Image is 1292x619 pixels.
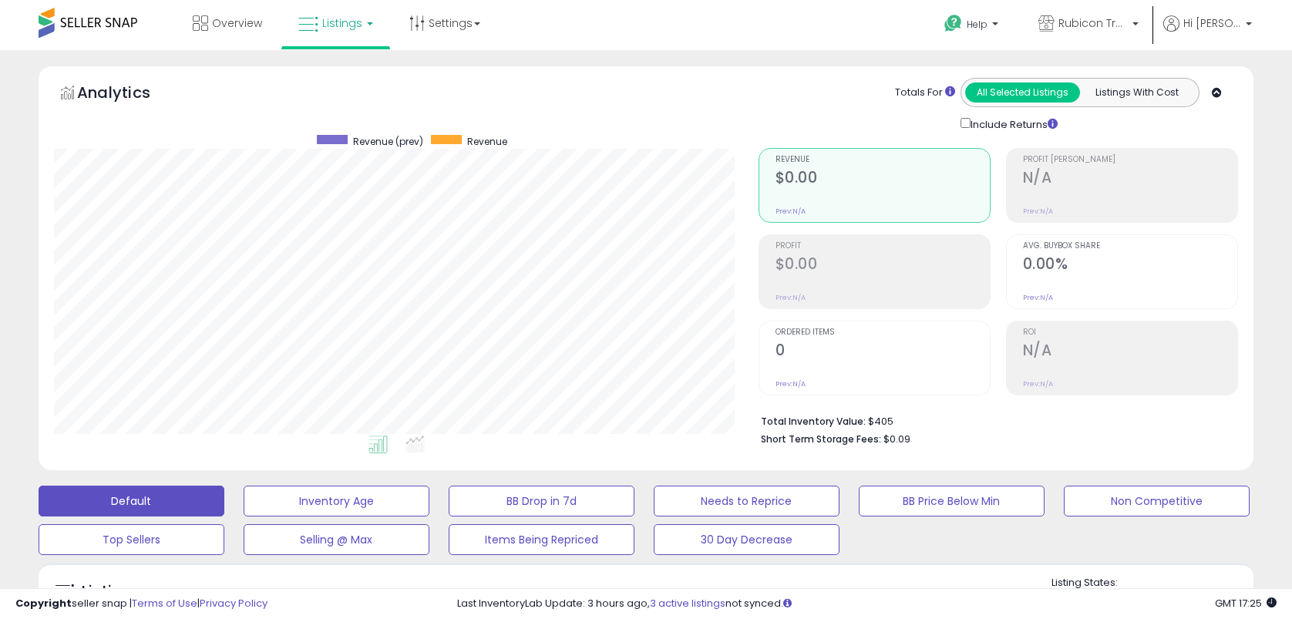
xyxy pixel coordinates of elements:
small: Prev: N/A [1023,207,1053,216]
div: Last InventoryLab Update: 3 hours ago, not synced. [457,597,1277,611]
span: Revenue [776,156,990,164]
span: Listings [322,15,362,31]
a: 3 active listings [650,596,725,611]
span: $0.09 [883,432,910,446]
h2: 0 [776,341,990,362]
div: Include Returns [949,115,1076,133]
span: 2025-08-14 17:25 GMT [1215,596,1277,611]
button: Default [39,486,224,516]
div: Totals For [895,86,955,100]
span: Revenue (prev) [353,135,423,148]
span: Hi [PERSON_NAME] [1183,15,1241,31]
button: Inventory Age [244,486,429,516]
button: Listings With Cost [1079,82,1194,103]
li: $405 [761,411,1227,429]
small: Prev: N/A [776,207,806,216]
span: Profit [PERSON_NAME] [1023,156,1237,164]
span: Overview [212,15,262,31]
p: Listing States: [1051,576,1253,590]
a: Help [932,2,1014,50]
a: Privacy Policy [200,596,267,611]
span: Profit [776,242,990,251]
button: Items Being Repriced [449,524,634,555]
button: BB Drop in 7d [449,486,634,516]
h2: $0.00 [776,255,990,276]
span: Ordered Items [776,328,990,337]
span: Avg. Buybox Share [1023,242,1237,251]
button: Selling @ Max [244,524,429,555]
i: Get Help [944,14,963,33]
h5: Analytics [77,82,180,107]
button: 30 Day Decrease [654,524,839,555]
strong: Copyright [15,596,72,611]
a: Hi [PERSON_NAME] [1163,15,1252,50]
h2: $0.00 [776,169,990,190]
h2: 0.00% [1023,255,1237,276]
b: Short Term Storage Fees: [761,432,881,446]
span: ROI [1023,328,1237,337]
span: Revenue [467,135,507,148]
small: Prev: N/A [1023,293,1053,302]
span: Help [967,18,988,31]
div: seller snap | | [15,597,267,611]
button: Top Sellers [39,524,224,555]
button: Needs to Reprice [654,486,839,516]
small: Prev: N/A [776,293,806,302]
button: All Selected Listings [965,82,1080,103]
h5: Listings [82,581,141,603]
button: Non Competitive [1064,486,1250,516]
h2: N/A [1023,169,1237,190]
span: Rubicon Trading [1058,15,1128,31]
h2: N/A [1023,341,1237,362]
a: Terms of Use [132,596,197,611]
button: BB Price Below Min [859,486,1045,516]
small: Prev: N/A [776,379,806,389]
small: Prev: N/A [1023,379,1053,389]
b: Total Inventory Value: [761,415,866,428]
